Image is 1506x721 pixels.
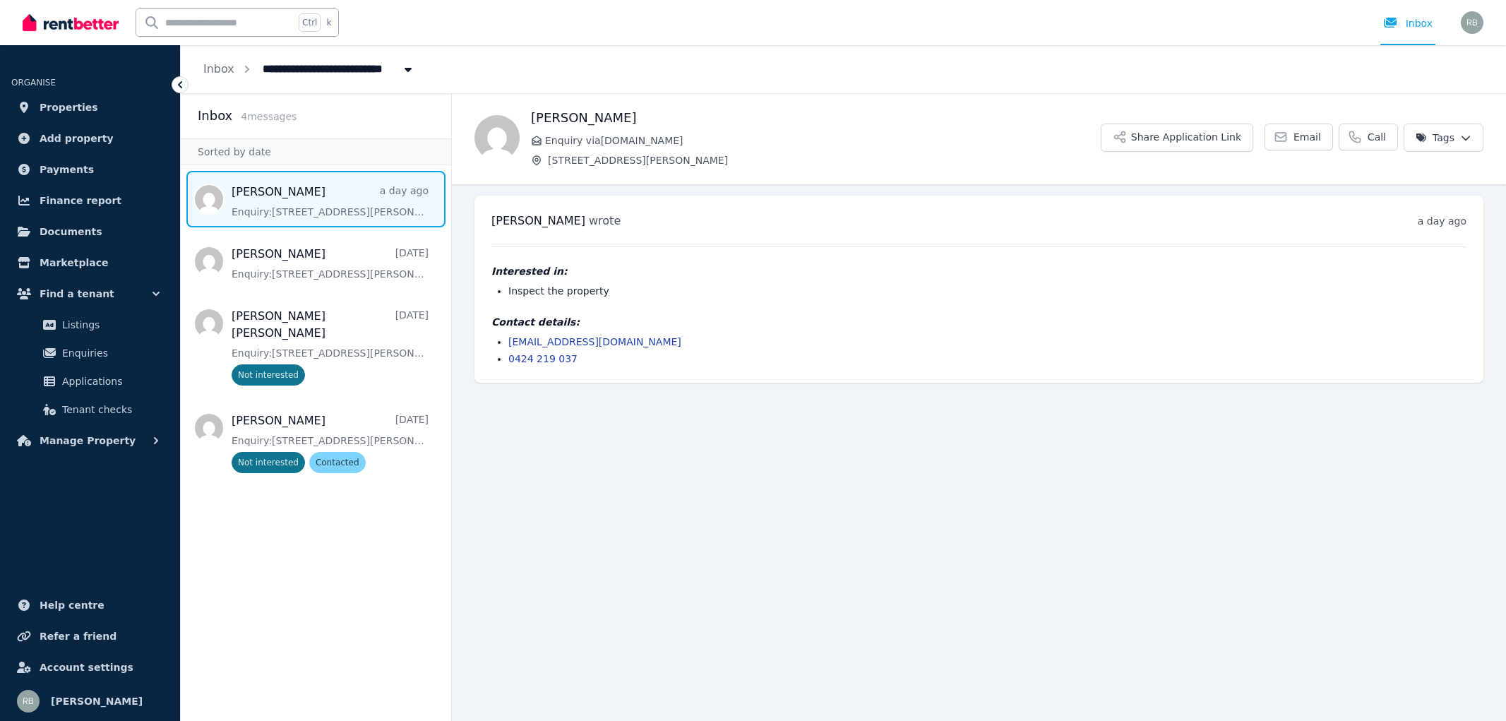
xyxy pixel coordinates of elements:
[1461,11,1483,34] img: Ravi Beniwal
[40,597,104,614] span: Help centre
[62,345,157,362] span: Enquiries
[1101,124,1253,152] button: Share Application Link
[40,99,98,116] span: Properties
[11,93,169,121] a: Properties
[1416,131,1454,145] span: Tags
[51,693,143,710] span: [PERSON_NAME]
[23,12,119,33] img: RentBetter
[11,622,169,650] a: Refer a friend
[40,285,114,302] span: Find a tenant
[11,591,169,619] a: Help centre
[232,412,429,473] a: [PERSON_NAME][DATE]Enquiry:[STREET_ADDRESS][PERSON_NAME].Not interestedContacted
[241,111,297,122] span: 4 message s
[11,218,169,246] a: Documents
[548,153,1101,167] span: [STREET_ADDRESS][PERSON_NAME]
[232,184,429,219] a: [PERSON_NAME]a day agoEnquiry:[STREET_ADDRESS][PERSON_NAME].
[40,254,108,271] span: Marketplace
[1404,124,1483,152] button: Tags
[1383,16,1433,30] div: Inbox
[589,214,621,227] span: wrote
[62,373,157,390] span: Applications
[11,427,169,455] button: Manage Property
[181,138,451,165] div: Sorted by date
[17,311,163,339] a: Listings
[17,339,163,367] a: Enquiries
[299,13,321,32] span: Ctrl
[40,161,94,178] span: Payments
[11,280,169,308] button: Find a tenant
[1293,130,1321,144] span: Email
[232,246,429,281] a: [PERSON_NAME][DATE]Enquiry:[STREET_ADDRESS][PERSON_NAME].
[40,628,116,645] span: Refer a friend
[40,192,121,209] span: Finance report
[62,316,157,333] span: Listings
[232,308,429,386] a: [PERSON_NAME] [PERSON_NAME][DATE]Enquiry:[STREET_ADDRESS][PERSON_NAME].Not interested
[491,315,1466,329] h4: Contact details:
[40,223,102,240] span: Documents
[491,264,1466,278] h4: Interested in:
[508,336,681,347] a: [EMAIL_ADDRESS][DOMAIN_NAME]
[11,124,169,153] a: Add property
[1368,130,1386,144] span: Call
[17,690,40,713] img: Ravi Beniwal
[203,62,234,76] a: Inbox
[1458,673,1492,707] iframe: Intercom live chat
[508,353,578,364] a: 0424 219 037
[531,108,1101,128] h1: [PERSON_NAME]
[11,155,169,184] a: Payments
[40,659,133,676] span: Account settings
[11,653,169,681] a: Account settings
[17,395,163,424] a: Tenant checks
[326,17,331,28] span: k
[181,45,438,93] nav: Breadcrumb
[40,130,114,147] span: Add property
[17,367,163,395] a: Applications
[62,401,157,418] span: Tenant checks
[11,186,169,215] a: Finance report
[181,165,451,487] nav: Message list
[198,106,232,126] h2: Inbox
[474,115,520,160] img: Maddi Frampton
[508,284,1466,298] li: Inspect the property
[1418,215,1466,227] time: a day ago
[1265,124,1333,150] a: Email
[491,214,585,227] span: [PERSON_NAME]
[11,249,169,277] a: Marketplace
[1339,124,1398,150] a: Call
[545,133,1101,148] span: Enquiry via [DOMAIN_NAME]
[11,78,56,88] span: ORGANISE
[40,432,136,449] span: Manage Property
